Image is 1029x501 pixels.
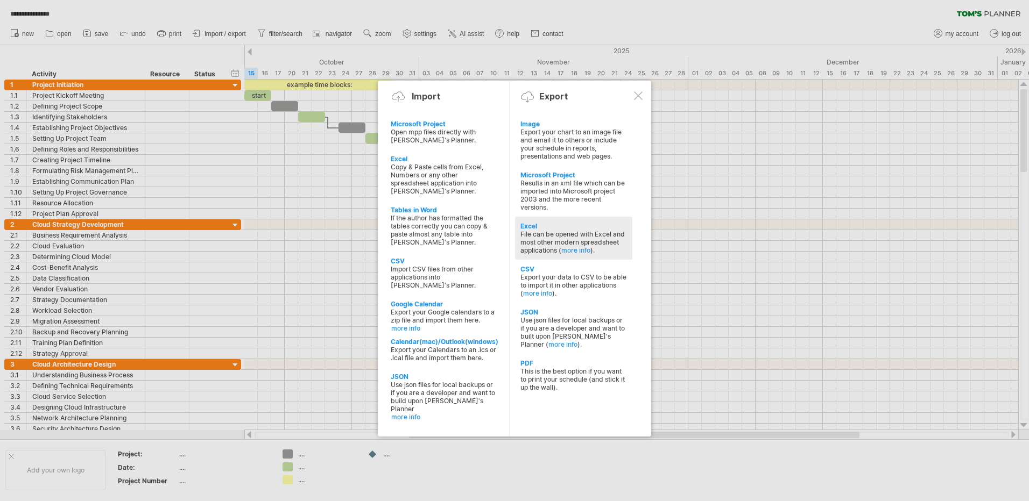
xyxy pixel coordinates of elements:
div: Image [520,120,627,128]
div: This is the best option if you want to print your schedule (and stick it up the wall). [520,367,627,391]
div: Excel [391,155,497,163]
div: Export your data to CSV to be able to import it in other applications ( ). [520,273,627,297]
div: Microsoft Project [520,171,627,179]
a: more info [561,246,590,254]
a: more info [391,413,498,421]
div: Export your chart to an image file and email it to others or include your schedule in reports, pr... [520,128,627,160]
a: more info [548,340,577,348]
div: JSON [520,308,627,316]
div: Import [412,91,440,102]
div: If the author has formatted the tables correctly you can copy & paste almost any table into [PERS... [391,214,497,246]
div: Use json files for local backups or if you are a developer and want to built upon [PERSON_NAME]'s... [520,316,627,348]
div: PDF [520,359,627,367]
div: Results in an xml file which can be imported into Microsoft project 2003 and the more recent vers... [520,179,627,211]
div: Export [539,91,568,102]
div: File can be opened with Excel and most other modern spreadsheet applications ( ). [520,230,627,254]
div: Copy & Paste cells from Excel, Numbers or any other spreadsheet application into [PERSON_NAME]'s ... [391,163,497,195]
div: Tables in Word [391,206,497,214]
div: Excel [520,222,627,230]
a: more info [391,324,498,332]
div: CSV [520,265,627,273]
a: more info [523,289,552,297]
